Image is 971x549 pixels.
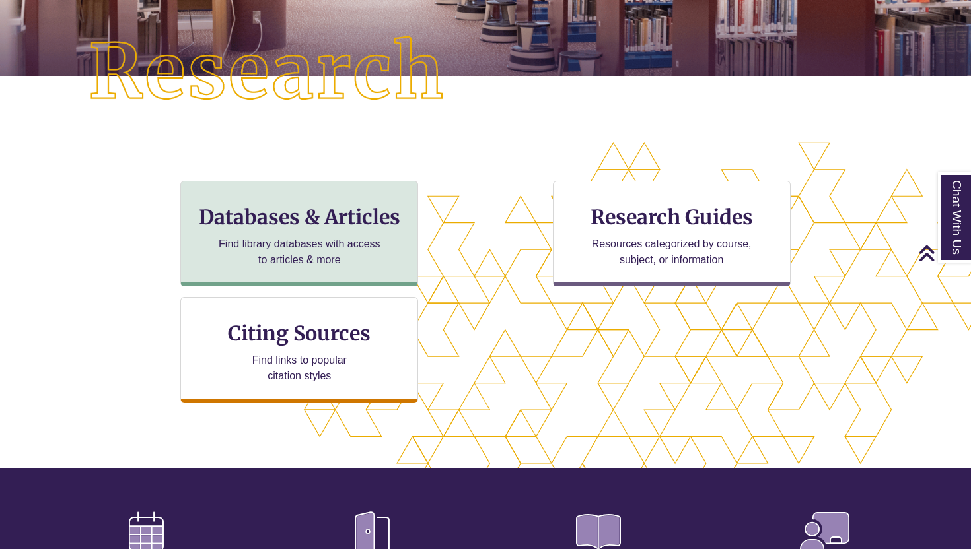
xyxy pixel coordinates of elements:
h3: Databases & Articles [192,205,407,230]
a: Back to Top [918,244,968,262]
p: Find links to popular citation styles [235,352,364,384]
p: Find library databases with access to articles & more [213,236,386,268]
p: Resources categorized by course, subject, or information [585,236,758,268]
h3: Research Guides [564,205,779,230]
h3: Citing Sources [219,321,380,346]
a: Citing Sources Find links to popular citation styles [180,297,418,403]
a: Research Guides Resources categorized by course, subject, or information [553,181,791,286]
a: Databases & Articles Find library databases with access to articles & more [180,181,418,286]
